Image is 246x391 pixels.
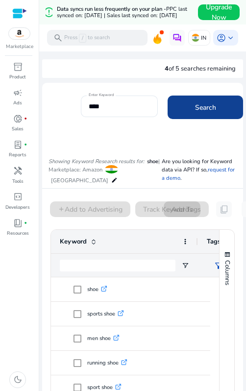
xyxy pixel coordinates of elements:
[226,33,235,43] span: keyboard_arrow_down
[46,6,52,18] mat-icon: error_outline
[7,230,29,237] p: Resources
[79,34,86,43] span: /
[24,117,27,120] span: fiber_manual_record
[198,4,240,20] button: Upgrade Now
[223,260,232,285] span: Columns
[60,260,175,271] input: Keyword Filter Input
[13,192,23,201] span: code_blocks
[12,125,24,132] p: Sales
[57,6,198,19] h5: Data syncs run less frequently on your plan -
[57,5,187,19] span: PPC last synced on: [DATE] | Sales last synced on: [DATE]
[13,88,23,98] span: campaign
[192,34,199,42] img: in.svg
[13,140,23,149] span: lab_profile
[214,261,223,270] span: filter_alt
[217,33,226,43] span: account_circle
[9,151,26,158] p: Reports
[207,237,221,246] span: Tags
[13,219,23,228] span: book_4
[162,166,235,182] a: request for a demo
[147,158,158,165] span: shoe
[5,204,30,211] p: Developers
[87,328,120,348] p: men shoe
[49,158,160,173] span: | Marketplace: Amazon
[60,237,87,246] span: Keyword
[51,177,108,184] span: [GEOGRAPHIC_DATA]
[24,143,27,146] span: fiber_manual_record
[165,64,169,73] span: 4
[64,34,110,43] p: Press to search
[87,353,127,373] p: running shoe
[9,28,30,40] img: amazon.svg
[181,262,189,269] button: Open Filter Menu
[89,93,114,98] mat-label: Enter Keyword
[168,96,243,119] button: Search
[87,279,107,299] p: shoe
[12,178,24,185] p: Tools
[111,175,118,185] mat-icon: edit
[87,304,124,324] p: sports shoe
[9,73,26,80] p: Product
[6,43,33,50] p: Marketplace
[195,102,216,113] span: Search
[13,62,23,72] span: inventory_2
[13,375,23,384] span: dark_mode
[162,158,237,182] p: Are you looking for Keyword data via API? If so, .
[24,221,27,224] span: fiber_manual_record
[53,33,63,43] span: search
[201,29,206,47] p: IN
[13,166,23,175] span: handyman
[49,158,145,165] i: Showing Keyword Research results for:
[165,64,236,73] div: of 5 searches remaining
[206,2,232,23] span: Upgrade Now
[13,114,23,123] span: donut_small
[13,99,22,106] p: Ads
